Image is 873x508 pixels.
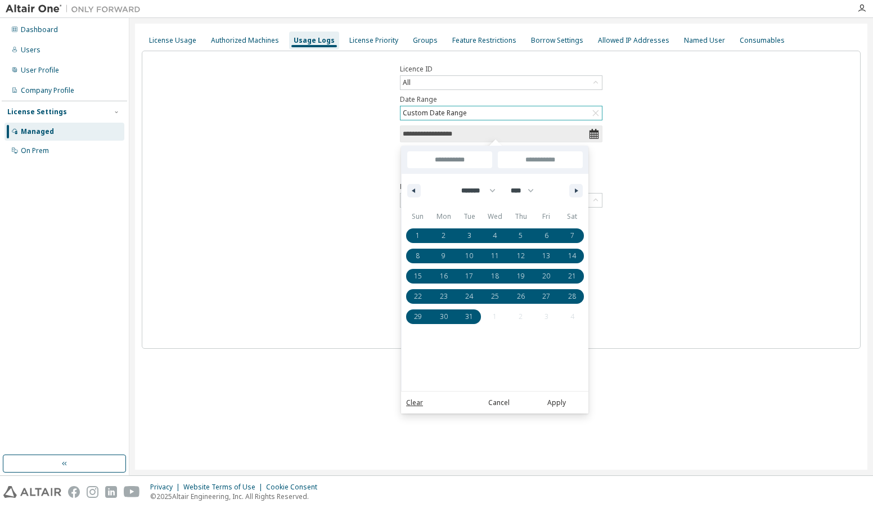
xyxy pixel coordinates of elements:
span: 29 [414,307,422,327]
button: 13 [534,246,560,266]
span: 25 [491,286,499,307]
span: 4 [493,226,497,246]
span: 13 [542,246,550,266]
div: Groups [413,36,438,45]
span: 16 [440,266,448,286]
a: Clear [406,397,423,408]
span: 28 [568,286,576,307]
span: Sat [559,208,585,226]
img: linkedin.svg [105,486,117,498]
span: 24 [465,286,473,307]
span: 22 [414,286,422,307]
span: This Month [401,242,412,272]
span: [DATE] [401,165,412,184]
span: 9 [442,246,445,266]
span: [DATE] [401,146,412,165]
div: License Settings [7,107,67,116]
button: 14 [559,246,585,266]
div: On Prem [21,146,49,155]
span: Mon [431,208,457,226]
span: Sun [405,208,431,226]
span: 26 [517,286,525,307]
span: 14 [568,246,576,266]
span: 8 [416,246,420,266]
span: 20 [542,266,550,286]
button: Cancel [472,397,526,408]
button: 18 [482,266,508,286]
div: Managed [21,127,54,136]
div: License Priority [349,36,398,45]
span: 10 [465,246,473,266]
span: 3 [467,226,471,246]
span: Fri [534,208,560,226]
span: 31 [465,307,473,327]
div: All [401,77,412,89]
button: 16 [431,266,457,286]
span: 1 [416,226,420,246]
div: Named User [684,36,725,45]
img: facebook.svg [68,486,80,498]
span: Thu [508,208,534,226]
img: altair_logo.svg [3,486,61,498]
button: 19 [508,266,534,286]
span: 30 [440,307,448,327]
div: Company Profile [21,86,74,95]
label: Licence ID [400,65,602,74]
button: 6 [534,226,560,246]
div: User Profile [21,66,59,75]
span: This Week [401,184,412,213]
div: Website Terms of Use [183,483,266,492]
button: 11 [482,246,508,266]
div: Usage Logs [294,36,335,45]
div: Allowed IP Addresses [598,36,669,45]
div: Consumables [740,36,785,45]
div: Users [21,46,40,55]
button: 24 [456,286,482,307]
button: 23 [431,286,457,307]
button: 9 [431,246,457,266]
button: 30 [431,307,457,327]
span: Last Week [401,213,412,242]
div: Dashboard [21,25,58,34]
span: Last Month [401,272,412,301]
button: 7 [559,226,585,246]
div: Custom Date Range [401,107,469,119]
div: Privacy [150,483,183,492]
button: 8 [405,246,431,266]
div: Cookie Consent [266,483,324,492]
button: 27 [534,286,560,307]
div: Minutes (default) [400,194,602,207]
div: Feature Restrictions [452,36,516,45]
button: 17 [456,266,482,286]
button: 2 [431,226,457,246]
p: © 2025 Altair Engineering, Inc. All Rights Reserved. [150,492,324,501]
span: 23 [440,286,448,307]
button: 12 [508,246,534,266]
button: 21 [559,266,585,286]
span: Tue [456,208,482,226]
img: youtube.svg [124,486,140,498]
img: instagram.svg [87,486,98,498]
button: 28 [559,286,585,307]
div: Borrow Settings [531,36,583,45]
button: 26 [508,286,534,307]
button: 10 [456,246,482,266]
button: 15 [405,266,431,286]
span: 17 [465,266,473,286]
span: Wed [482,208,508,226]
img: Altair One [6,3,146,15]
label: Date Range [400,95,602,104]
button: 1 [405,226,431,246]
button: 20 [534,266,560,286]
div: Authorized Machines [211,36,279,45]
span: 18 [491,266,499,286]
span: 12 [517,246,525,266]
div: Custom Date Range [400,106,602,120]
button: 4 [482,226,508,246]
span: 2 [442,226,445,246]
span: 5 [519,226,523,246]
button: 5 [508,226,534,246]
span: 19 [517,266,525,286]
span: 6 [544,226,548,246]
label: Duration Units [400,182,602,191]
